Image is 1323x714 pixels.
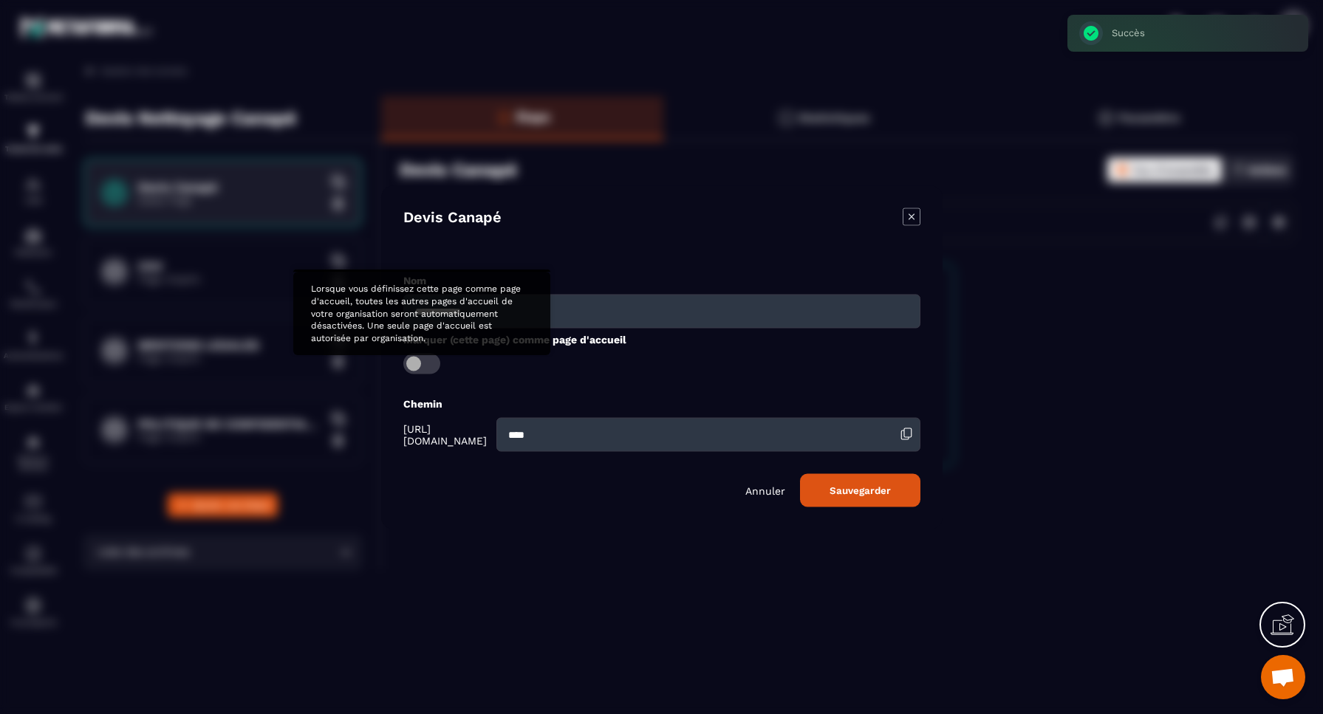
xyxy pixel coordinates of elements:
[745,484,785,496] p: Annuler
[1261,655,1305,699] a: Ouvrir le chat
[403,207,502,228] h4: Devis Canapé
[403,397,442,409] label: Chemin
[403,422,493,446] span: [URL][DOMAIN_NAME]
[403,333,626,345] label: Marquer (cette page) comme page d'accueil
[800,473,920,507] button: Sauvegarder
[311,283,533,345] p: Lorsque vous définissez cette page comme page d'accueil, toutes les autres pages d'accueil de vot...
